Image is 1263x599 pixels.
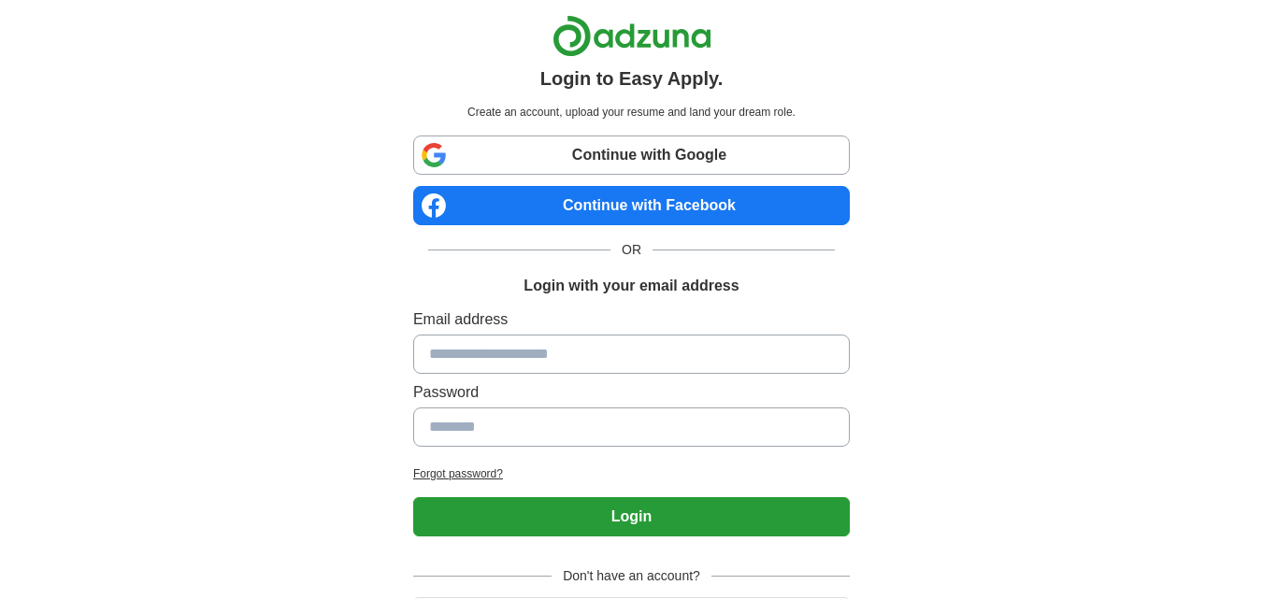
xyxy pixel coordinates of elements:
[540,64,724,93] h1: Login to Easy Apply.
[552,566,711,586] span: Don't have an account?
[610,240,653,260] span: OR
[413,465,850,482] a: Forgot password?
[413,308,850,331] label: Email address
[413,381,850,404] label: Password
[413,186,850,225] a: Continue with Facebook
[413,135,850,175] a: Continue with Google
[417,104,846,121] p: Create an account, upload your resume and land your dream role.
[524,275,739,297] h1: Login with your email address
[553,15,711,57] img: Adzuna logo
[413,497,850,536] button: Login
